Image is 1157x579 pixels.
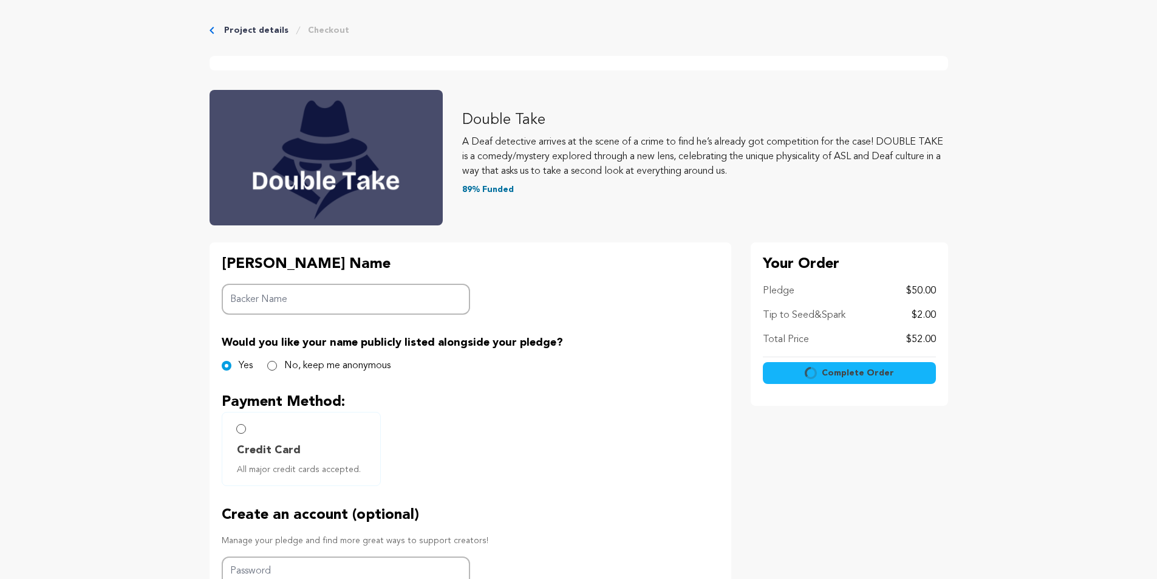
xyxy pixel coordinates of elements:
p: Total Price [763,332,809,347]
p: Double Take [462,111,948,130]
p: A Deaf detective arrives at the scene of a crime to find he’s already got competition for the cas... [462,135,948,179]
label: Yes [239,358,253,373]
a: Project details [224,24,288,36]
p: Manage your pledge and find more great ways to support creators! [222,535,719,547]
p: Your Order [763,255,936,274]
img: Double Take image [210,90,443,225]
input: Backer Name [222,284,471,315]
p: Tip to Seed&Spark [763,308,845,323]
p: [PERSON_NAME] Name [222,255,471,274]
p: 89% Funded [462,183,948,196]
span: Credit Card [237,442,301,459]
p: $52.00 [906,332,936,347]
p: $50.00 [906,284,936,298]
div: Breadcrumb [210,24,948,36]
p: $2.00 [912,308,936,323]
span: All major credit cards accepted. [237,464,370,476]
button: Complete Order [763,362,936,384]
p: Would you like your name publicly listed alongside your pledge? [222,334,719,351]
p: Pledge [763,284,794,298]
p: Create an account (optional) [222,505,719,525]
span: Complete Order [822,367,894,379]
a: Checkout [308,24,349,36]
p: Payment Method: [222,392,719,412]
label: No, keep me anonymous [284,358,391,373]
